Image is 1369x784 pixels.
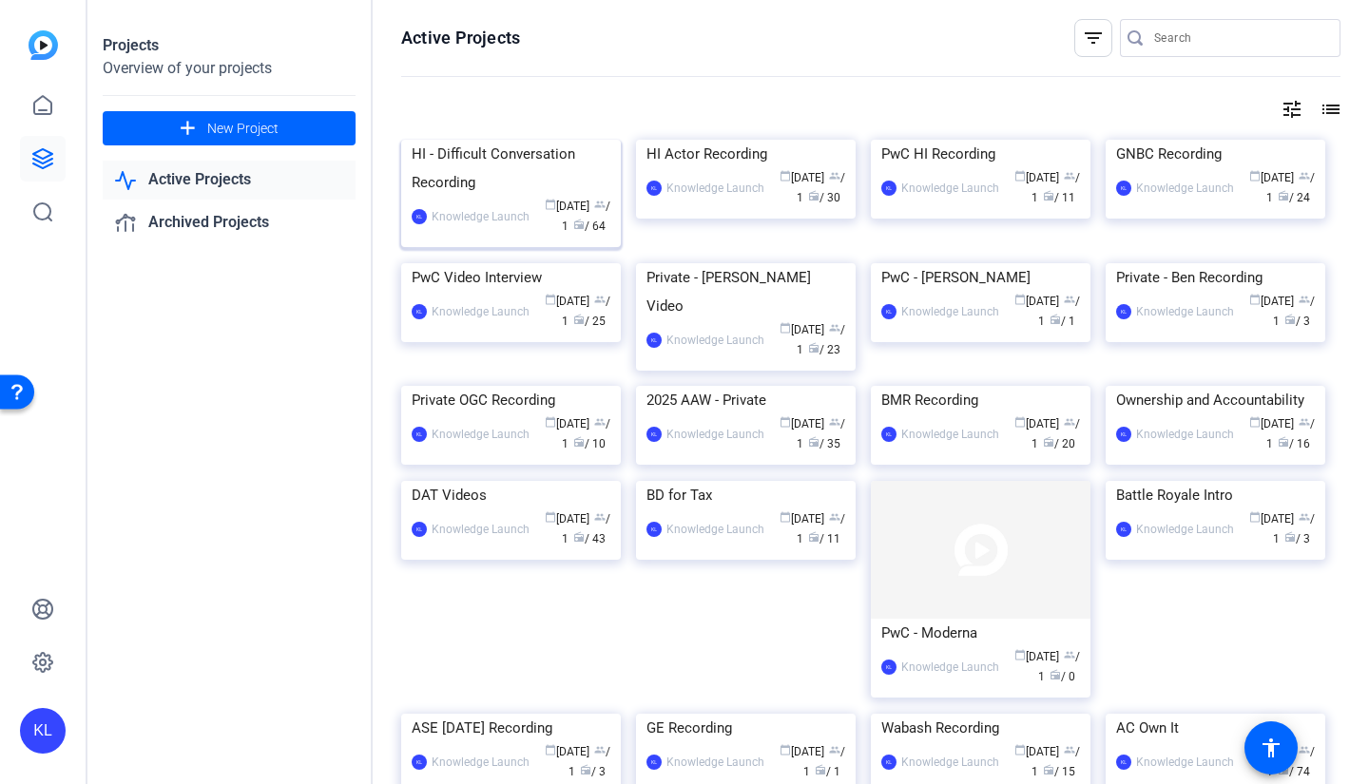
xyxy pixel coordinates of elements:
div: Ownership and Accountability [1116,386,1315,414]
span: group [829,744,840,755]
span: [DATE] [1014,295,1059,308]
span: / 15 [1043,765,1075,778]
span: calendar_today [1014,170,1026,182]
span: calendar_today [545,416,556,428]
span: group [829,170,840,182]
span: calendar_today [545,294,556,305]
mat-icon: accessibility [1260,736,1282,759]
span: group [1064,649,1075,660]
span: group [1299,511,1310,523]
span: / 1 [1038,295,1080,328]
div: KL [646,427,662,442]
span: [DATE] [545,295,589,308]
div: HI Actor Recording [646,140,845,168]
div: Projects [103,34,356,57]
img: blue-gradient.svg [29,30,58,60]
div: BD for Tax [646,481,845,509]
div: Private - [PERSON_NAME] Video [646,263,845,320]
div: BMR Recording [881,386,1080,414]
mat-icon: tune [1281,98,1303,121]
div: 2025 AAW - Private [646,386,845,414]
span: calendar_today [780,416,791,428]
div: KL [412,209,427,224]
div: Wabash Recording [881,714,1080,742]
span: / 1 [562,512,610,545]
div: KL [881,660,897,675]
span: / 24 [1278,191,1310,204]
div: KL [1116,304,1131,319]
span: / 1 [803,745,845,778]
div: GNBC Recording [1116,140,1315,168]
span: / 74 [1278,765,1310,778]
div: Private OGC Recording [412,386,610,414]
div: KL [881,755,897,770]
span: calendar_today [780,322,791,334]
input: Search [1154,27,1325,49]
span: radio [1043,764,1054,775]
div: Knowledge Launch [432,302,530,321]
span: group [1299,294,1310,305]
span: / 43 [573,532,606,545]
span: group [1064,416,1075,428]
div: KL [1116,522,1131,537]
div: KL [412,304,427,319]
span: radio [808,342,819,354]
span: / 1 [562,295,610,328]
span: calendar_today [780,511,791,523]
span: calendar_today [1249,416,1261,428]
div: PwC HI Recording [881,140,1080,168]
span: calendar_today [1014,649,1026,660]
span: / 3 [1284,315,1310,328]
span: calendar_today [1014,744,1026,755]
span: / 1 [1050,315,1075,328]
div: Knowledge Launch [666,753,764,772]
span: / 64 [573,220,606,233]
span: radio [580,764,591,775]
span: radio [1284,531,1296,543]
span: radio [1050,669,1061,680]
span: calendar_today [545,199,556,210]
div: Knowledge Launch [666,331,764,350]
span: / 10 [573,437,606,450]
mat-icon: filter_list [1082,27,1105,49]
span: group [1299,170,1310,182]
div: KL [412,755,427,770]
span: group [829,322,840,334]
span: radio [573,219,585,230]
span: / 16 [1278,437,1310,450]
span: / 1 [1273,512,1315,545]
span: calendar_today [545,744,556,755]
mat-icon: add [176,117,200,141]
div: Overview of your projects [103,57,356,80]
span: group [1064,294,1075,305]
span: [DATE] [1014,650,1059,663]
div: Knowledge Launch [901,658,999,677]
div: Knowledge Launch [1136,520,1234,539]
div: KL [881,181,897,196]
span: [DATE] [1014,171,1059,184]
div: Knowledge Launch [432,425,530,444]
span: calendar_today [1249,170,1261,182]
span: group [1299,416,1310,428]
div: KL [881,304,897,319]
div: KL [412,427,427,442]
span: group [829,511,840,523]
span: radio [808,531,819,543]
div: Knowledge Launch [1136,179,1234,198]
div: ASE [DATE] Recording [412,714,610,742]
div: PwC - Moderna [881,619,1080,647]
mat-icon: list [1318,98,1340,121]
a: Active Projects [103,161,356,200]
span: / 1 [1032,745,1080,778]
span: radio [1043,190,1054,201]
div: Knowledge Launch [901,425,999,444]
span: [DATE] [1249,295,1294,308]
h1: Active Projects [401,27,520,49]
span: / 0 [1050,670,1075,683]
span: radio [1278,190,1289,201]
span: [DATE] [1014,745,1059,758]
div: KL [646,755,662,770]
span: / 23 [808,343,840,356]
div: Knowledge Launch [901,302,999,321]
span: calendar_today [780,170,791,182]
